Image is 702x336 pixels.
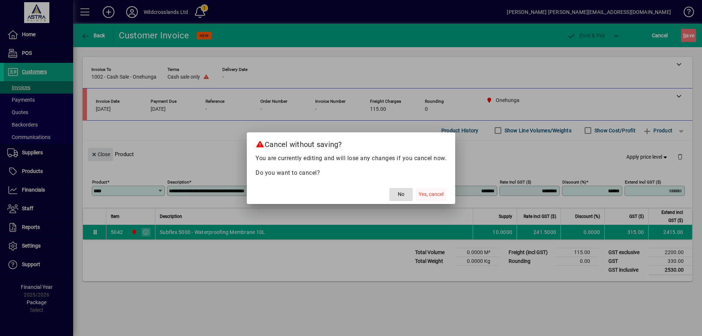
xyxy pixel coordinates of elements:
p: You are currently editing and will lose any changes if you cancel now. [256,154,446,163]
span: Yes, cancel [419,190,444,198]
button: No [389,188,413,201]
span: No [398,190,404,198]
h2: Cancel without saving? [247,132,455,154]
button: Yes, cancel [416,188,446,201]
p: Do you want to cancel? [256,169,446,177]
